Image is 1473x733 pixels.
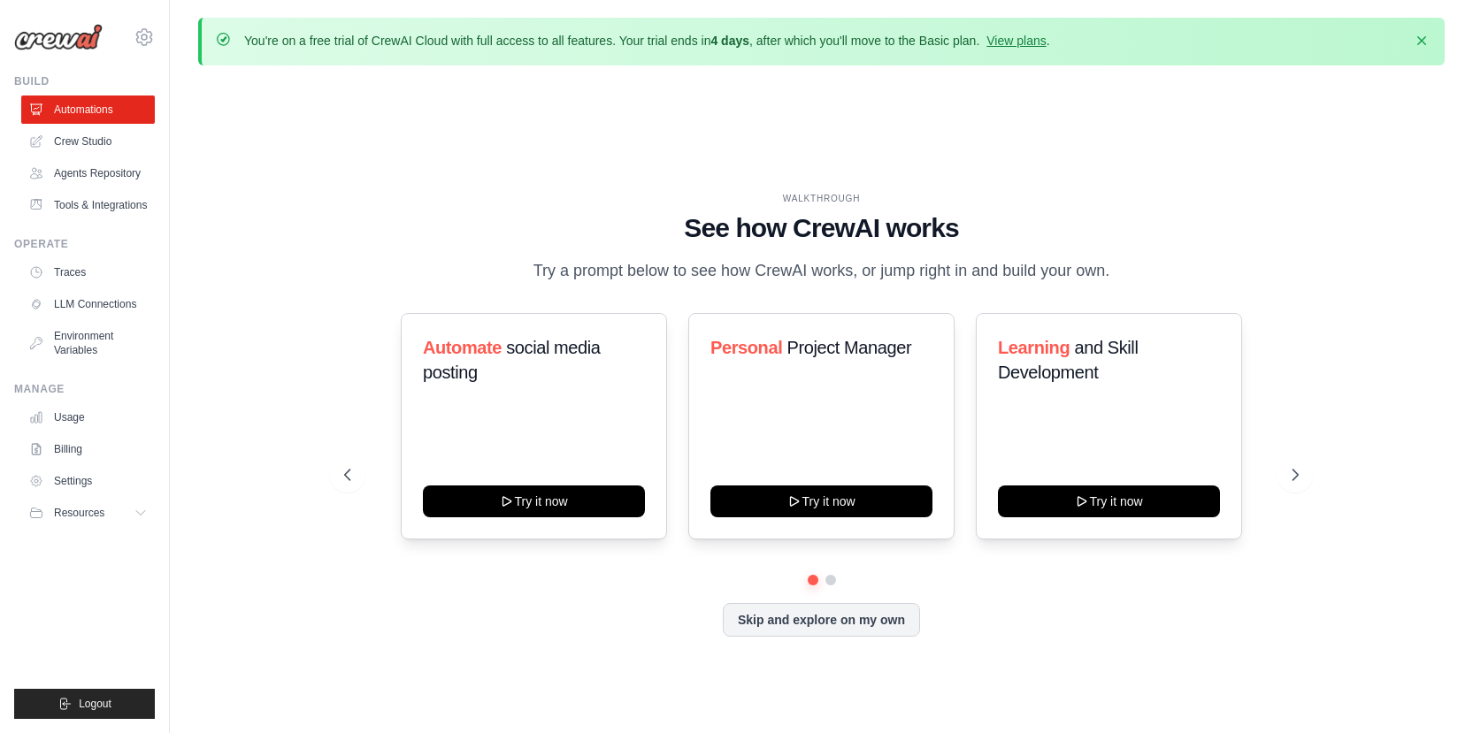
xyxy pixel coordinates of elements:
[423,338,502,357] span: Automate
[21,499,155,527] button: Resources
[21,290,155,318] a: LLM Connections
[786,338,911,357] span: Project Manager
[710,485,932,517] button: Try it now
[54,506,104,520] span: Resources
[344,212,1299,244] h1: See how CrewAI works
[14,382,155,396] div: Manage
[998,338,1138,382] span: and Skill Development
[1385,648,1473,733] iframe: Chat Widget
[710,34,749,48] strong: 4 days
[21,403,155,431] a: Usage
[14,24,103,50] img: Logo
[723,603,920,637] button: Skip and explore on my own
[21,159,155,187] a: Agents Repository
[986,34,1046,48] a: View plans
[79,697,111,711] span: Logout
[21,258,155,286] a: Traces
[998,485,1220,517] button: Try it now
[423,338,601,382] span: social media posting
[14,74,155,88] div: Build
[14,237,155,251] div: Operate
[21,95,155,124] a: Automations
[344,192,1299,205] div: WALKTHROUGH
[21,191,155,219] a: Tools & Integrations
[710,338,782,357] span: Personal
[21,435,155,463] a: Billing
[525,258,1119,284] p: Try a prompt below to see how CrewAI works, or jump right in and build your own.
[14,689,155,719] button: Logout
[998,338,1070,357] span: Learning
[21,322,155,364] a: Environment Variables
[21,467,155,495] a: Settings
[244,32,1050,50] p: You're on a free trial of CrewAI Cloud with full access to all features. Your trial ends in , aft...
[21,127,155,156] a: Crew Studio
[423,485,645,517] button: Try it now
